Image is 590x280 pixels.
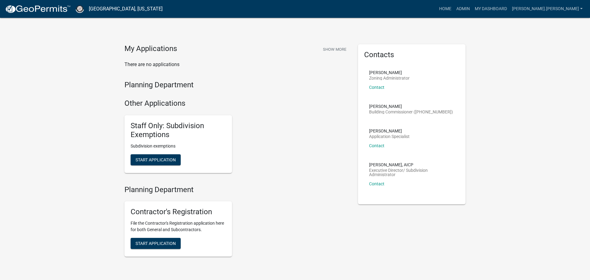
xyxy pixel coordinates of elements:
[369,181,384,186] a: Contact
[472,3,509,15] a: My Dashboard
[369,129,410,133] p: [PERSON_NAME]
[369,168,454,177] p: Executive Director/ Subdivision Administrator
[369,70,410,75] p: [PERSON_NAME]
[124,185,349,194] h4: Planning Department
[321,44,349,54] button: Show More
[124,61,349,68] p: There are no applications
[136,241,176,246] span: Start Application
[131,143,226,149] p: Subdivision exemptions
[509,3,585,15] a: [PERSON_NAME].[PERSON_NAME]
[131,220,226,233] p: File the Contractor's Registration application here for both General and Subcontractors.
[76,5,84,13] img: Cass County, Indiana
[131,121,226,139] h5: Staff Only: Subdivision Exemptions
[437,3,454,15] a: Home
[124,81,349,89] h4: Planning Department
[124,99,349,108] h4: Other Applications
[369,76,410,80] p: Zoning Administrator
[369,110,453,114] p: Building Commissioner ([PHONE_NUMBER])
[369,134,410,139] p: Application Specialist
[369,104,453,108] p: [PERSON_NAME]
[124,44,177,53] h4: My Applications
[131,238,181,249] button: Start Application
[454,3,472,15] a: Admin
[136,157,176,162] span: Start Application
[131,154,181,165] button: Start Application
[124,99,349,178] wm-workflow-list-section: Other Applications
[89,4,163,14] a: [GEOGRAPHIC_DATA], [US_STATE]
[364,50,459,59] h5: Contacts
[369,163,454,167] p: [PERSON_NAME], AICP
[369,143,384,148] a: Contact
[369,85,384,90] a: Contact
[131,207,226,216] h5: Contractor's Registration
